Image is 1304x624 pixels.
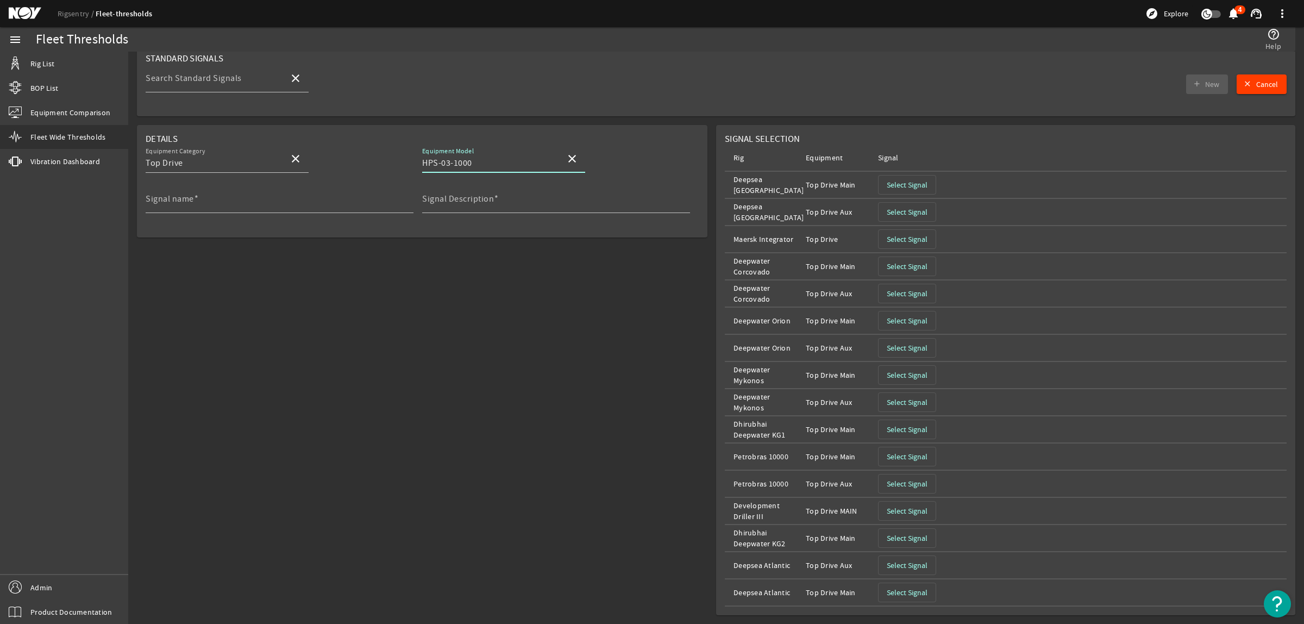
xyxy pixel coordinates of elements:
[806,261,874,272] div: Top Drive Main
[878,338,936,358] button: Select Signal
[878,175,936,195] button: Select Signal
[806,587,874,598] div: Top Drive Main
[887,478,927,489] span: Select Signal
[30,607,112,617] span: Product Documentation
[1267,28,1280,41] mat-icon: help_outline
[878,152,946,163] div: Signal
[30,156,100,167] span: Vibration Dashboard
[725,133,800,145] span: Signal Selection
[146,157,280,170] input: Search
[806,315,874,326] div: Top Drive Main
[1264,590,1291,617] button: Open Resource Center
[878,583,936,602] button: Select Signal
[806,288,874,299] div: Top Drive Aux
[96,9,152,19] a: Fleet-thresholds
[733,201,801,223] div: Deepsea [GEOGRAPHIC_DATA]
[806,342,874,353] div: Top Drive Aux
[806,533,874,544] div: Top Drive Main
[878,284,936,303] button: Select Signal
[806,451,874,462] div: Top Drive Main
[146,73,242,84] mat-label: Search Standard Signals
[733,587,801,598] div: Deepsea Atlantic
[1145,7,1158,20] mat-icon: explore
[1141,5,1193,22] button: Explore
[1265,41,1281,52] span: Help
[887,288,927,299] span: Select Signal
[887,261,927,272] span: Select Signal
[878,474,936,494] button: Select Signal
[30,107,110,118] span: Equipment Comparison
[733,283,801,304] div: Deepwater Corcovado
[806,179,874,190] div: Top Drive Main
[36,34,128,45] div: Fleet Thresholds
[733,364,801,386] div: Deepwater Mykonos
[733,152,801,163] div: Rig
[806,207,874,217] div: Top Drive Aux
[887,533,927,544] span: Select Signal
[887,424,927,435] span: Select Signal
[806,506,874,516] div: Top Drive MAIN
[1227,7,1240,20] mat-icon: notifications
[733,500,801,522] div: Development Driller III
[733,174,801,196] div: Deepsea [GEOGRAPHIC_DATA]
[9,155,22,168] mat-icon: vibration
[806,370,874,380] div: Top Drive Main
[1237,74,1287,94] button: Cancel
[887,207,927,217] span: Select Signal
[806,478,874,489] div: Top Drive Aux
[566,152,579,165] mat-icon: close
[887,451,927,462] span: Select Signal
[733,234,801,245] div: Maersk Integrator
[887,397,927,408] span: Select Signal
[878,528,936,548] button: Select Signal
[733,451,801,462] div: Petrobras 10000
[806,152,874,163] div: Equipment
[878,311,936,330] button: Select Signal
[887,342,927,353] span: Select Signal
[30,83,58,93] span: BOP List
[806,234,874,245] div: Top Drive
[733,315,801,326] div: Deepwater Orion
[30,58,54,69] span: Rig List
[422,157,557,170] input: Search
[146,147,205,155] mat-label: Equipment Category
[1269,1,1295,27] button: more_vert
[887,506,927,516] span: Select Signal
[289,152,302,165] mat-icon: close
[146,194,194,204] mat-label: Signal name
[733,342,801,353] div: Deepwater Orion
[30,582,52,593] span: Admin
[733,255,801,277] div: Deepwater Corcovado
[422,147,474,155] mat-label: Equipment Model
[733,478,801,489] div: Petrobras 10000
[806,424,874,435] div: Top Drive Main
[878,420,936,439] button: Select Signal
[878,202,936,222] button: Select Signal
[9,33,22,46] mat-icon: menu
[887,587,927,598] span: Select Signal
[58,9,96,18] a: Rigsentry
[887,179,927,190] span: Select Signal
[733,527,801,549] div: Dhirubhai Deepwater KG2
[1227,8,1239,20] button: 4
[887,370,927,380] span: Select Signal
[878,229,936,249] button: Select Signal
[1164,8,1188,19] span: Explore
[806,397,874,408] div: Top Drive Aux
[289,72,302,85] mat-icon: close
[146,53,223,64] span: Standard Signals
[878,392,936,412] button: Select Signal
[733,560,801,571] div: Deepsea Atlantic
[806,560,874,571] div: Top Drive Aux
[887,560,927,571] span: Select Signal
[146,133,178,145] span: Details
[887,234,927,245] span: Select Signal
[733,391,801,413] div: Deepwater Mykonos
[878,365,936,385] button: Select Signal
[422,194,494,204] mat-label: Signal Description
[878,501,936,521] button: Select Signal
[878,257,936,276] button: Select Signal
[30,132,105,142] span: Fleet Wide Thresholds
[1256,79,1278,90] span: Cancel
[887,315,927,326] span: Select Signal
